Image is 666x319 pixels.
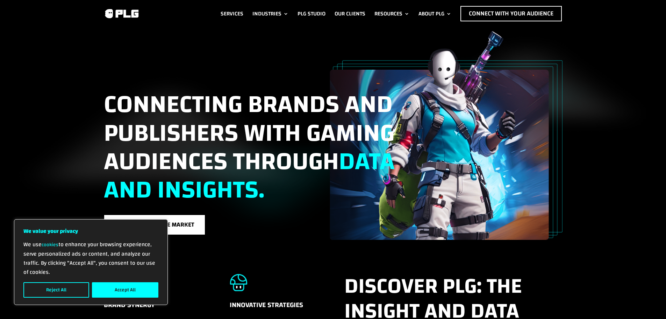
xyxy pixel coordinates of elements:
a: Services [221,6,243,21]
h5: Brand Synergy [104,300,205,318]
button: Accept All [92,282,158,298]
p: We use to enhance your browsing experience, serve personalized ads or content, and analyze our tr... [23,240,158,277]
a: cookies [42,240,58,249]
a: Our Clients [335,6,365,21]
span: data and insights. [104,138,395,213]
h5: Innovative Strategies [230,300,335,318]
a: PLG Studio [298,6,325,21]
div: We value your privacy [14,219,168,305]
p: We value your privacy [23,227,158,236]
a: Industries [252,6,288,21]
a: Resources [374,6,409,21]
a: Connect with Your Audience [460,6,562,21]
a: Tap into a massive market [104,215,205,235]
a: About PLG [418,6,451,21]
span: Connecting brands and publishers with gaming audiences through [104,81,395,213]
iframe: Chat Widget [631,285,666,319]
button: Reject All [23,282,89,298]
